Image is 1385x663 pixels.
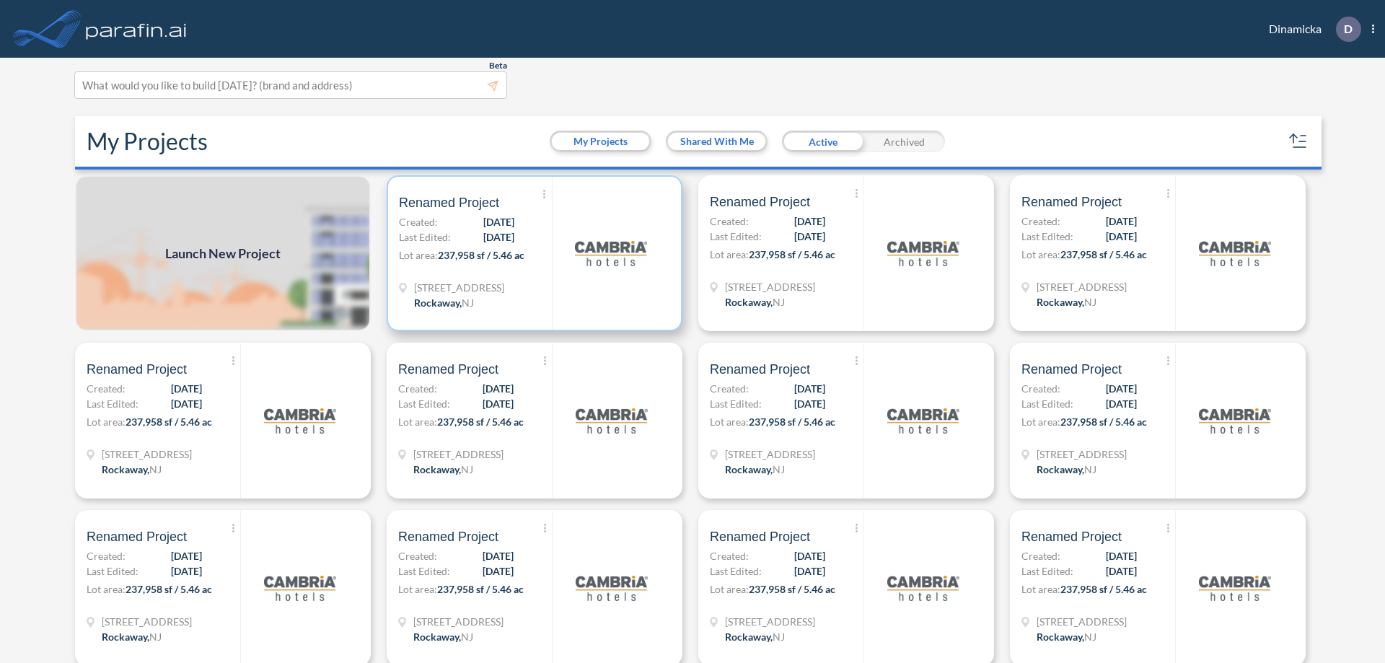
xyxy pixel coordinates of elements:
[1037,614,1127,629] span: 321 Mt Hope Ave
[794,548,825,563] span: [DATE]
[102,614,192,629] span: 321 Mt Hope Ave
[782,131,863,152] div: Active
[710,528,810,545] span: Renamed Project
[462,297,474,309] span: NJ
[437,416,524,428] span: 237,958 sf / 5.46 ac
[725,463,773,475] span: Rockaway ,
[1106,563,1137,579] span: [DATE]
[483,214,514,229] span: [DATE]
[437,583,524,595] span: 237,958 sf / 5.46 ac
[1021,361,1122,378] span: Renamed Project
[398,583,437,595] span: Lot area:
[414,280,504,295] span: 321 Mt Hope Ave
[1021,229,1073,244] span: Last Edited:
[414,295,474,310] div: Rockaway, NJ
[1021,416,1060,428] span: Lot area:
[461,463,473,475] span: NJ
[102,447,192,462] span: 321 Mt Hope Ave
[438,249,524,261] span: 237,958 sf / 5.46 ac
[483,229,514,245] span: [DATE]
[773,296,785,308] span: NJ
[102,631,149,643] span: Rockaway ,
[1037,462,1096,477] div: Rockaway, NJ
[1106,381,1137,396] span: [DATE]
[413,614,504,629] span: 321 Mt Hope Ave
[552,133,649,150] button: My Projects
[75,175,371,331] img: add
[398,548,437,563] span: Created:
[710,193,810,211] span: Renamed Project
[794,229,825,244] span: [DATE]
[171,563,202,579] span: [DATE]
[1287,130,1310,153] button: sort
[1021,381,1060,396] span: Created:
[749,248,835,260] span: 237,958 sf / 5.46 ac
[710,361,810,378] span: Renamed Project
[87,583,126,595] span: Lot area:
[171,381,202,396] span: [DATE]
[725,447,815,462] span: 321 Mt Hope Ave
[710,214,749,229] span: Created:
[87,361,187,378] span: Renamed Project
[576,552,648,624] img: logo
[725,614,815,629] span: 321 Mt Hope Ave
[794,396,825,411] span: [DATE]
[75,175,371,331] a: Launch New Project
[887,552,959,624] img: logo
[171,396,202,411] span: [DATE]
[1037,294,1096,309] div: Rockaway, NJ
[87,416,126,428] span: Lot area:
[1021,548,1060,563] span: Created:
[710,396,762,411] span: Last Edited:
[126,583,212,595] span: 237,958 sf / 5.46 ac
[413,447,504,462] span: 321 Mt Hope Ave
[668,133,765,150] button: Shared With Me
[1037,629,1096,644] div: Rockaway, NJ
[1021,528,1122,545] span: Renamed Project
[725,462,785,477] div: Rockaway, NJ
[1247,17,1374,42] div: Dinamicka
[149,463,162,475] span: NJ
[576,385,648,457] img: logo
[398,416,437,428] span: Lot area:
[87,528,187,545] span: Renamed Project
[102,463,149,475] span: Rockaway ,
[1021,193,1122,211] span: Renamed Project
[1060,583,1147,595] span: 237,958 sf / 5.46 ac
[399,214,438,229] span: Created:
[725,296,773,308] span: Rockaway ,
[264,385,336,457] img: logo
[794,214,825,229] span: [DATE]
[1344,22,1353,35] p: D
[398,361,498,378] span: Renamed Project
[773,631,785,643] span: NJ
[461,631,473,643] span: NJ
[1084,631,1096,643] span: NJ
[165,244,281,263] span: Launch New Project
[102,462,162,477] div: Rockaway, NJ
[264,552,336,624] img: logo
[413,631,461,643] span: Rockaway ,
[489,60,507,71] span: Beta
[725,631,773,643] span: Rockaway ,
[413,462,473,477] div: Rockaway, NJ
[399,229,451,245] span: Last Edited:
[887,217,959,289] img: logo
[87,563,138,579] span: Last Edited:
[1021,583,1060,595] span: Lot area:
[483,563,514,579] span: [DATE]
[1037,279,1127,294] span: 321 Mt Hope Ave
[710,416,749,428] span: Lot area:
[725,629,785,644] div: Rockaway, NJ
[171,548,202,563] span: [DATE]
[1106,548,1137,563] span: [DATE]
[1060,248,1147,260] span: 237,958 sf / 5.46 ac
[575,217,647,289] img: logo
[773,463,785,475] span: NJ
[149,631,162,643] span: NJ
[413,629,473,644] div: Rockaway, NJ
[87,128,208,155] h2: My Projects
[102,629,162,644] div: Rockaway, NJ
[399,194,499,211] span: Renamed Project
[413,463,461,475] span: Rockaway ,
